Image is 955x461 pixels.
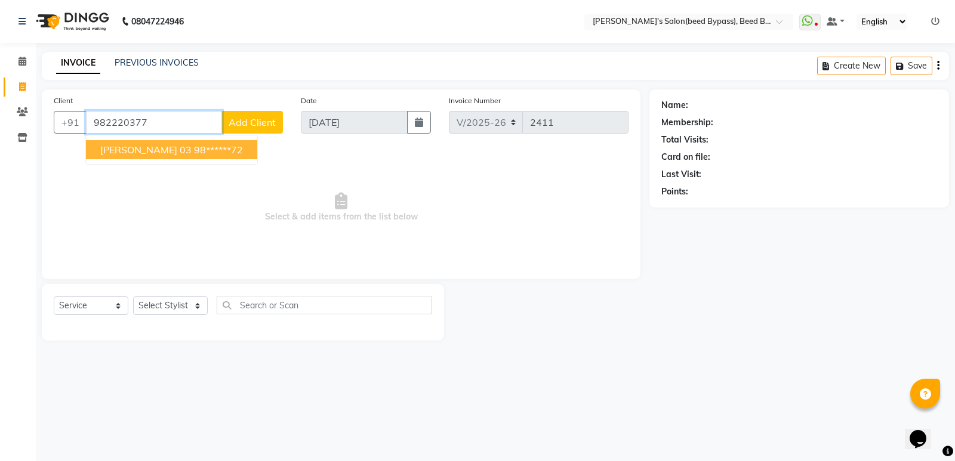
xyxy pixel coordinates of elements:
label: Invoice Number [449,95,501,106]
label: Client [54,95,73,106]
span: Add Client [229,116,276,128]
iframe: chat widget [905,413,943,449]
input: Search or Scan [217,296,432,314]
button: Add Client [221,111,283,134]
input: Search by Name/Mobile/Email/Code [86,111,222,134]
img: logo [30,5,112,38]
div: Name: [661,99,688,112]
a: INVOICE [56,52,100,74]
label: Date [301,95,317,106]
a: PREVIOUS INVOICES [115,57,199,68]
button: Create New [817,57,886,75]
div: Card on file: [661,151,710,163]
div: Membership: [661,116,713,129]
div: Points: [661,185,688,198]
button: +91 [54,111,87,134]
span: [PERSON_NAME] 03 [100,144,192,156]
b: 08047224946 [131,5,184,38]
button: Save [891,57,932,75]
div: Last Visit: [661,168,701,181]
span: Select & add items from the list below [54,148,629,267]
div: Total Visits: [661,134,708,146]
